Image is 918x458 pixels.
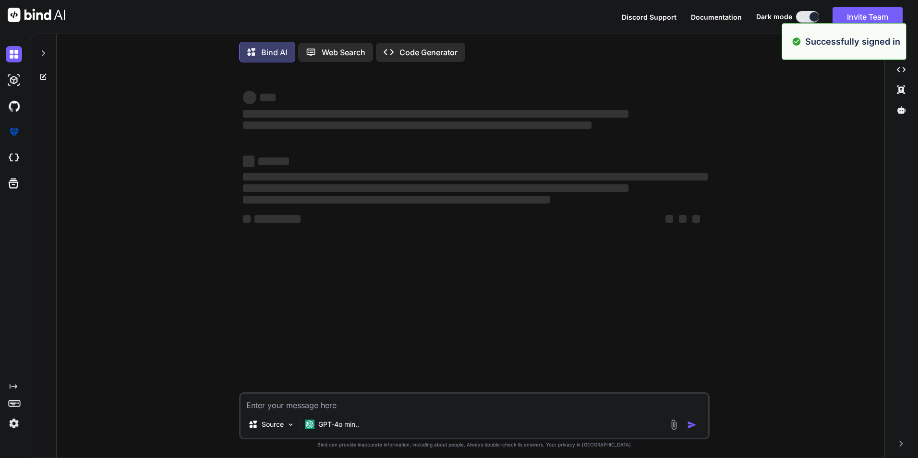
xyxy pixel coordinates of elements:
[262,420,284,429] p: Source
[243,173,708,181] span: ‌
[239,441,710,448] p: Bind can provide inaccurate information, including about people. Always double-check its answers....
[243,196,550,204] span: ‌
[399,47,458,58] p: Code Generator
[243,184,628,192] span: ‌
[254,215,301,223] span: ‌
[691,12,742,22] button: Documentation
[305,420,314,429] img: GPT-4o mini
[322,47,365,58] p: Web Search
[6,98,22,114] img: githubDark
[679,215,687,223] span: ‌
[258,157,289,165] span: ‌
[622,13,676,21] span: Discord Support
[6,415,22,432] img: settings
[668,419,679,430] img: attachment
[692,215,700,223] span: ‌
[243,110,628,118] span: ‌
[691,13,742,21] span: Documentation
[243,156,254,167] span: ‌
[833,7,903,26] button: Invite Team
[687,420,697,430] img: icon
[756,12,792,22] span: Dark mode
[261,47,287,58] p: Bind AI
[6,72,22,88] img: darkAi-studio
[243,91,256,104] span: ‌
[243,215,251,223] span: ‌
[318,420,359,429] p: GPT-4o min..
[805,35,900,48] p: Successfully signed in
[792,35,801,48] img: alert
[665,215,673,223] span: ‌
[287,421,295,429] img: Pick Models
[6,124,22,140] img: premium
[6,46,22,62] img: darkChat
[6,150,22,166] img: cloudideIcon
[622,12,676,22] button: Discord Support
[8,8,65,22] img: Bind AI
[260,94,276,101] span: ‌
[243,121,592,129] span: ‌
